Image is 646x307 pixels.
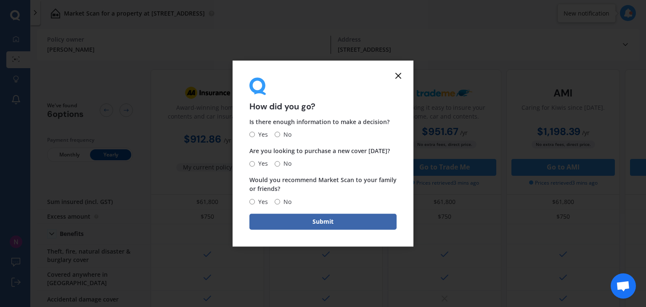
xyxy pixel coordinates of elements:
input: No [275,161,280,167]
input: Yes [249,132,255,138]
span: Yes [255,197,268,207]
span: Yes [255,159,268,169]
span: No [280,159,291,169]
span: Yes [255,130,268,140]
input: Yes [249,161,255,167]
span: No [280,197,291,207]
span: No [280,130,291,140]
div: How did you go? [249,77,397,111]
input: Yes [249,199,255,204]
span: Are you looking to purchase a new cover [DATE]? [249,147,390,155]
span: Is there enough information to make a decision? [249,118,389,126]
div: Open chat [611,273,636,299]
span: Would you recommend Market Scan to your family or friends? [249,176,397,193]
input: No [275,132,280,138]
input: No [275,199,280,204]
button: Submit [249,214,397,230]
